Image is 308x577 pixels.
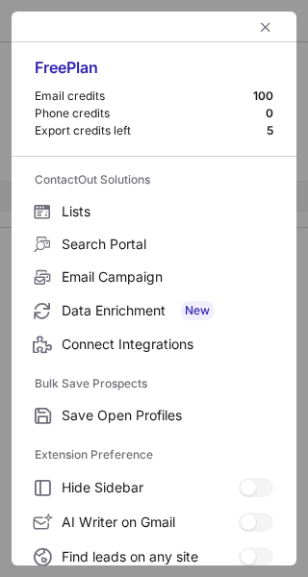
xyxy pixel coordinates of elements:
[267,123,273,138] div: 5
[35,164,273,195] label: ContactOut Solutions
[35,88,253,104] div: Email credits
[12,399,296,432] label: Save Open Profiles
[35,58,273,88] div: Free Plan
[62,548,239,565] span: Find leads on any site
[12,328,296,361] label: Connect Integrations
[62,514,239,531] span: AI Writer on Gmail
[253,88,273,104] div: 100
[62,301,273,320] span: Data Enrichment
[35,123,267,138] div: Export credits left
[35,368,273,399] label: Bulk Save Prospects
[31,17,50,37] button: right-button
[62,407,273,424] span: Save Open Profiles
[254,15,277,38] button: left-button
[62,236,273,253] span: Search Portal
[62,479,239,496] span: Hide Sidebar
[62,203,273,220] span: Lists
[12,228,296,261] label: Search Portal
[35,439,273,470] label: Extension Preference
[62,268,273,286] span: Email Campaign
[181,301,214,320] span: New
[12,470,296,505] label: Hide Sidebar
[12,505,296,539] label: AI Writer on Gmail
[35,106,266,121] div: Phone credits
[12,539,296,574] label: Find leads on any site
[12,195,296,228] label: Lists
[12,293,296,328] label: Data Enrichment New
[12,261,296,293] label: Email Campaign
[266,106,273,121] div: 0
[62,336,273,353] span: Connect Integrations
